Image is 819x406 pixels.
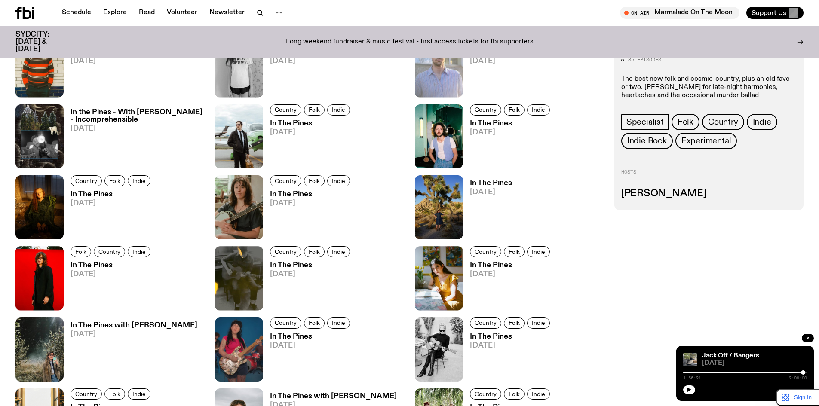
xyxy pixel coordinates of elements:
[270,262,353,269] h3: In The Pines
[532,391,545,397] span: Indie
[98,249,120,255] span: Country
[470,120,552,127] h3: In The Pines
[470,189,512,196] span: [DATE]
[470,129,552,136] span: [DATE]
[109,391,120,397] span: Folk
[304,317,325,329] a: Folk
[327,246,350,257] a: Indie
[475,320,497,326] span: Country
[71,200,153,207] span: [DATE]
[71,58,153,65] span: [DATE]
[270,342,353,349] span: [DATE]
[132,249,146,255] span: Indie
[746,7,804,19] button: Support Us
[132,177,146,184] span: Indie
[64,191,153,239] a: In The Pines[DATE]
[270,393,397,400] h3: In The Pines with [PERSON_NAME]
[475,391,497,397] span: Country
[57,7,96,19] a: Schedule
[94,246,125,257] a: Country
[747,114,777,130] a: Indie
[270,317,301,329] a: Country
[204,7,250,19] a: Newsletter
[475,249,497,255] span: Country
[270,58,353,65] span: [DATE]
[532,107,545,113] span: Indie
[683,376,701,380] span: 1:56:21
[128,246,150,257] a: Indie
[532,249,545,255] span: Indie
[275,107,297,113] span: Country
[504,317,525,329] a: Folk
[675,133,737,149] a: Experimental
[71,125,205,132] span: [DATE]
[71,331,197,338] span: [DATE]
[309,249,320,255] span: Folk
[98,7,132,19] a: Explore
[270,120,353,127] h3: In The Pines
[71,262,153,269] h3: In The Pines
[109,177,120,184] span: Folk
[789,376,807,380] span: 2:00:00
[270,246,301,257] a: Country
[270,200,353,207] span: [DATE]
[64,322,197,382] a: In The Pines with [PERSON_NAME][DATE]
[275,320,297,326] span: Country
[470,333,552,340] h3: In The Pines
[702,114,744,130] a: Country
[504,104,525,116] a: Folk
[463,262,552,310] a: In The Pines[DATE]
[263,333,353,382] a: In The Pines[DATE]
[702,360,807,366] span: [DATE]
[263,120,353,168] a: In The Pines[DATE]
[470,271,552,278] span: [DATE]
[332,107,345,113] span: Indie
[627,136,667,146] span: Indie Rock
[75,249,86,255] span: Folk
[470,104,501,116] a: Country
[71,322,197,329] h3: In The Pines with [PERSON_NAME]
[415,175,463,239] img: Johanna stands in the middle distance amongst a desert scene with large cacti and trees. She is w...
[509,249,520,255] span: Folk
[470,58,552,65] span: [DATE]
[470,388,501,400] a: Country
[463,49,552,97] a: In The Pines[DATE]
[309,177,320,184] span: Folk
[75,391,97,397] span: Country
[309,107,320,113] span: Folk
[263,49,353,97] a: In The Pines[DATE]
[463,120,552,168] a: In The Pines[DATE]
[71,191,153,198] h3: In The Pines
[470,246,501,257] a: Country
[270,104,301,116] a: Country
[475,107,497,113] span: Country
[470,180,512,187] h3: In The Pines
[71,175,102,186] a: Country
[332,320,345,326] span: Indie
[626,117,664,127] span: Specialist
[132,391,146,397] span: Indie
[504,246,525,257] a: Folk
[470,342,552,349] span: [DATE]
[620,7,739,19] button: On AirMarmalade On The Moon
[509,320,520,326] span: Folk
[681,136,731,146] span: Experimental
[327,175,350,186] a: Indie
[327,104,350,116] a: Indie
[470,317,501,329] a: Country
[470,262,552,269] h3: In The Pines
[71,246,91,257] a: Folk
[64,49,153,97] a: In The Pines[DATE]
[621,170,797,180] h2: Hosts
[527,388,550,400] a: Indie
[527,317,550,329] a: Indie
[702,352,759,359] a: Jack Off / Bangers
[327,317,350,329] a: Indie
[332,249,345,255] span: Indie
[463,180,512,239] a: In The Pines[DATE]
[263,191,353,239] a: In The Pines[DATE]
[128,175,150,186] a: Indie
[71,109,205,123] h3: In the Pines - With [PERSON_NAME] - Incomprehensible
[134,7,160,19] a: Read
[304,246,325,257] a: Folk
